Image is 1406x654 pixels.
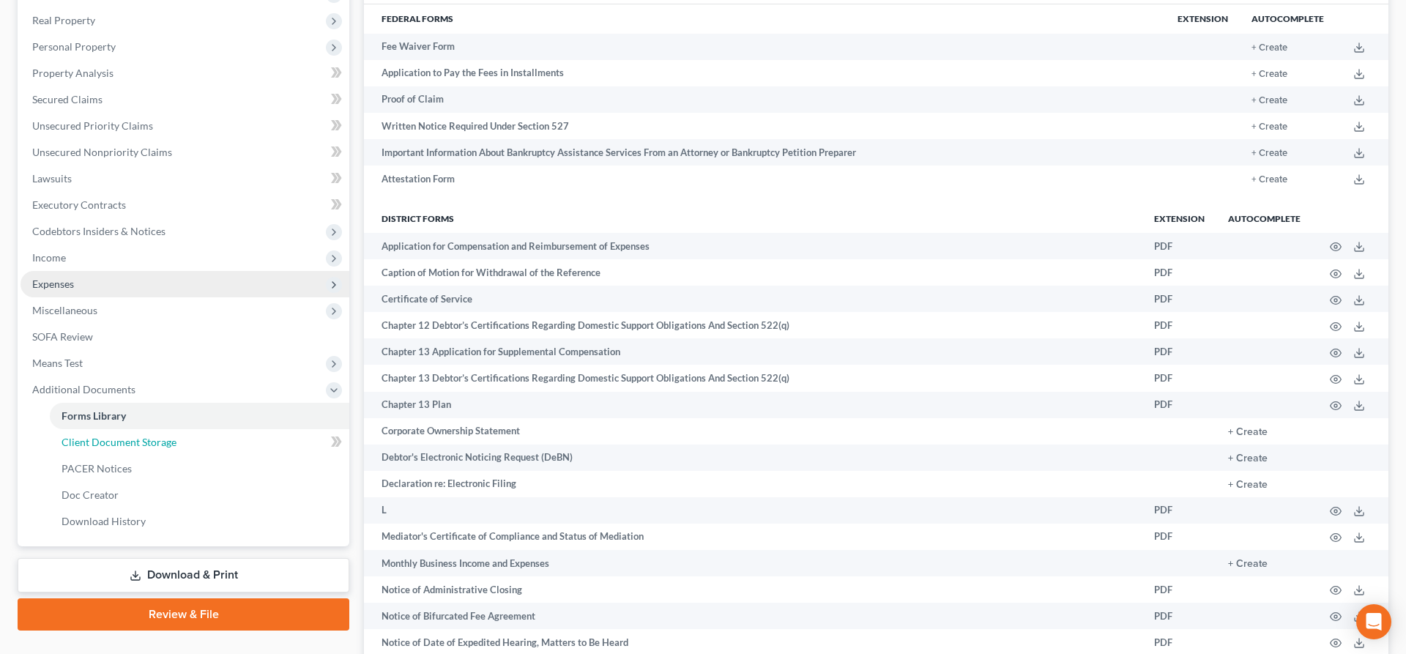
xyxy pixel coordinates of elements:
[32,330,93,343] span: SOFA Review
[50,508,349,535] a: Download History
[32,40,116,53] span: Personal Property
[32,93,103,105] span: Secured Claims
[364,576,1142,603] td: Notice of Administrative Closing
[364,113,1166,139] td: Written Notice Required Under Section 527
[32,251,66,264] span: Income
[21,60,349,86] a: Property Analysis
[32,383,135,395] span: Additional Documents
[62,409,126,422] span: Forms Library
[1228,559,1268,569] button: + Create
[364,34,1166,60] td: Fee Waiver Form
[364,338,1142,365] td: Chapter 13 Application for Supplemental Compensation
[1216,204,1312,233] th: Autocomplete
[1251,70,1287,79] button: + Create
[364,550,1142,576] td: Monthly Business Income and Expenses
[364,233,1142,259] td: Application for Compensation and Reimbursement of Expenses
[32,14,95,26] span: Real Property
[1142,312,1216,338] td: PDF
[1251,122,1287,132] button: + Create
[21,192,349,218] a: Executory Contracts
[62,462,132,475] span: PACER Notices
[1228,480,1268,490] button: + Create
[1142,259,1216,286] td: PDF
[364,204,1142,233] th: District forms
[1142,392,1216,418] td: PDF
[50,456,349,482] a: PACER Notices
[32,357,83,369] span: Means Test
[364,4,1166,34] th: Federal Forms
[1356,604,1391,639] div: Open Intercom Messenger
[50,429,349,456] a: Client Document Storage
[62,436,176,448] span: Client Document Storage
[32,119,153,132] span: Unsecured Priority Claims
[32,304,97,316] span: Miscellaneous
[1251,43,1287,53] button: + Create
[364,365,1142,391] td: Chapter 13 Debtor’s Certifications Regarding Domestic Support Obligations And Section 522(q)
[1142,576,1216,603] td: PDF
[1228,427,1268,437] button: + Create
[1142,603,1216,629] td: PDF
[364,471,1142,497] td: Declaration re: Electronic Filing
[1142,365,1216,391] td: PDF
[32,67,114,79] span: Property Analysis
[1142,204,1216,233] th: Extension
[1142,286,1216,312] td: PDF
[364,392,1142,418] td: Chapter 13 Plan
[50,482,349,508] a: Doc Creator
[32,172,72,185] span: Lawsuits
[32,146,172,158] span: Unsecured Nonpriority Claims
[364,166,1166,192] td: Attestation Form
[50,403,349,429] a: Forms Library
[364,497,1142,524] td: L
[62,488,119,501] span: Doc Creator
[364,60,1166,86] td: Application to Pay the Fees in Installments
[364,259,1142,286] td: Caption of Motion for Withdrawal of the Reference
[364,603,1142,629] td: Notice of Bifurcated Fee Agreement
[1240,4,1336,34] th: Autocomplete
[21,139,349,166] a: Unsecured Nonpriority Claims
[1142,524,1216,550] td: PDF
[1166,4,1240,34] th: Extension
[1251,149,1287,158] button: + Create
[1142,233,1216,259] td: PDF
[1142,338,1216,365] td: PDF
[21,113,349,139] a: Unsecured Priority Claims
[1228,453,1268,464] button: + Create
[18,598,349,631] a: Review & File
[21,324,349,350] a: SOFA Review
[62,515,146,527] span: Download History
[364,312,1142,338] td: Chapter 12 Debtor’s Certifications Regarding Domestic Support Obligations And Section 522(q)
[21,166,349,192] a: Lawsuits
[1251,175,1287,185] button: + Create
[364,139,1166,166] td: Important Information About Bankruptcy Assistance Services From an Attorney or Bankruptcy Petitio...
[18,558,349,592] a: Download & Print
[364,86,1166,113] td: Proof of Claim
[364,524,1142,550] td: Mediator's Certificate of Compliance and Status of Mediation
[32,278,74,290] span: Expenses
[1251,96,1287,105] button: + Create
[364,418,1142,445] td: Corporate Ownership Statement
[1142,497,1216,524] td: PDF
[32,225,165,237] span: Codebtors Insiders & Notices
[364,286,1142,312] td: Certificate of Service
[32,198,126,211] span: Executory Contracts
[364,445,1142,471] td: Debtor's Electronic Noticing Request (DeBN)
[21,86,349,113] a: Secured Claims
